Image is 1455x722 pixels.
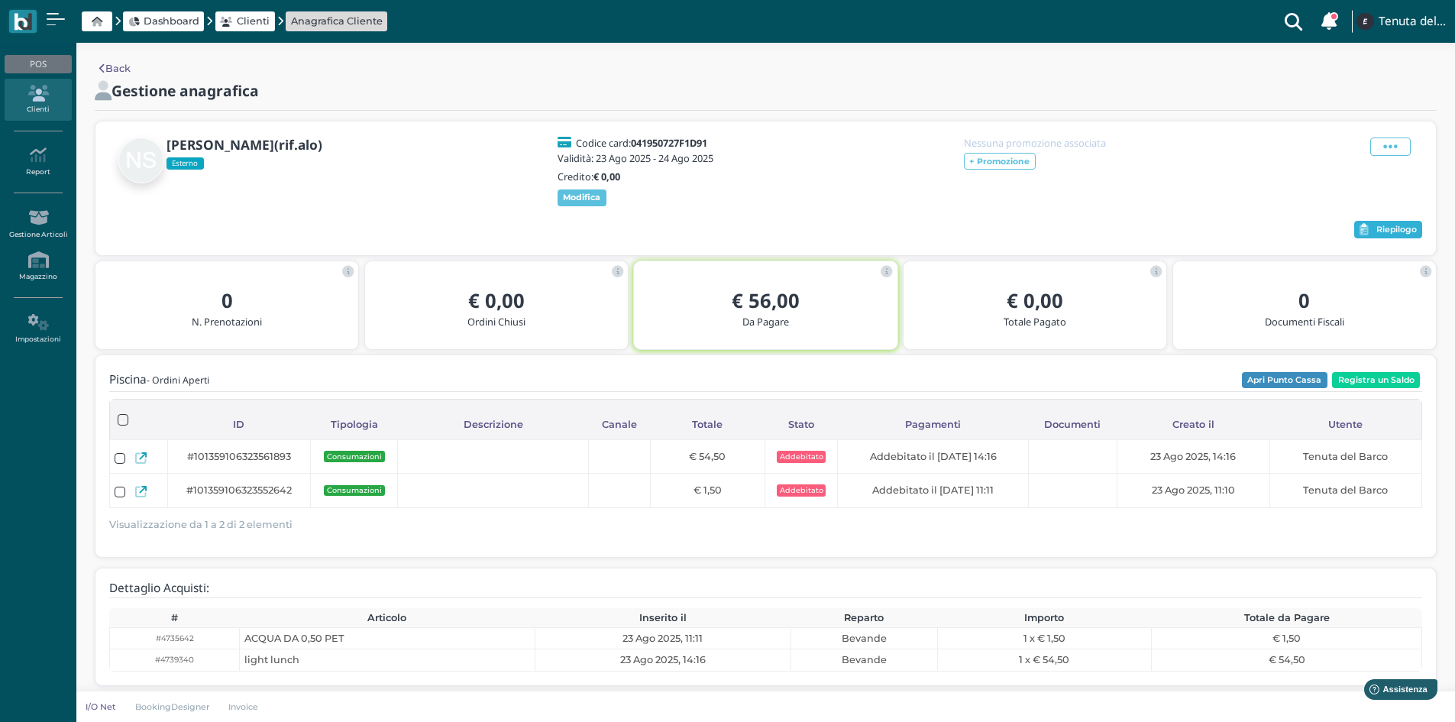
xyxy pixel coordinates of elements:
[125,701,219,713] a: BookingDesigner
[155,654,194,665] small: #4739340
[291,14,383,28] a: Anagrafica Cliente
[468,287,525,314] b: € 0,00
[558,153,718,164] h5: Validità: 23 Ago 2025 - 24 Ago 2025
[167,410,310,439] div: ID
[1152,608,1422,628] th: Totale da Pagare
[576,138,707,148] h5: Codice card:
[167,136,322,154] b: [PERSON_NAME](rif.alo)
[870,449,997,464] span: Addebitato il [DATE] 14:16
[147,374,209,387] small: - Ordini Aperti
[220,14,270,28] a: Clienti
[563,192,600,202] b: Modifica
[651,410,765,439] div: Totale
[1117,410,1269,439] div: Creato il
[1356,13,1373,30] img: ...
[689,449,726,464] span: € 54,50
[964,138,1124,148] h5: Nessuna promozione associata
[872,483,994,497] span: Addebitato il [DATE] 11:11
[777,484,826,497] span: Addebitato
[732,287,800,314] b: € 56,00
[558,171,718,182] h5: Credito:
[588,410,650,439] div: Canale
[109,374,209,387] h4: Piscina
[244,652,299,667] span: light lunch
[1272,631,1301,646] span: € 1,50
[240,608,535,628] th: Articolo
[377,316,616,327] h5: Ordini Chiusi
[108,316,346,327] h5: N. Prenotazioni
[237,14,270,28] span: Clienti
[1332,372,1420,389] button: Registra un Saldo
[969,156,1030,167] b: + Promozione
[838,410,1028,439] div: Pagamenti
[5,55,71,73] div: POS
[128,14,199,28] a: Dashboard
[791,608,937,628] th: Reparto
[324,451,385,461] span: Consumazioni
[631,136,707,150] b: 041950727F1D91
[109,582,209,595] h4: Dettaglio Acquisti:
[187,449,291,464] span: #101359106323561893
[1150,449,1236,464] span: 23 Ago 2025, 14:16
[842,652,887,667] span: Bevande
[1185,316,1424,327] h5: Documenti Fiscali
[186,483,292,497] span: #101359106323552642
[842,631,887,646] span: Bevande
[310,410,398,439] div: Tipologia
[694,483,722,497] span: € 1,50
[144,14,199,28] span: Dashboard
[1354,3,1446,40] a: ... Tenuta del Barco
[219,701,269,713] a: Invoice
[1269,652,1305,667] span: € 54,50
[937,608,1152,628] th: Importo
[118,138,164,183] img: null sabatelli(rif.alo)
[14,13,31,31] img: logo
[1269,410,1421,439] div: Utente
[324,485,385,496] span: Consumazioni
[5,203,71,245] a: Gestione Articoli
[221,287,233,314] b: 0
[646,316,884,327] h5: Da Pagare
[86,701,116,713] p: I/O Net
[1376,225,1417,235] span: Riepilogo
[5,79,71,121] a: Clienti
[244,631,344,646] span: ACQUA DA 0,50 PET
[1028,410,1117,439] div: Documenti
[45,12,101,24] span: Assistenza
[99,61,131,76] a: Back
[1354,221,1422,239] button: Riepilogo
[622,631,703,646] span: 23 Ago 2025, 11:11
[5,308,71,350] a: Impostazioni
[398,410,588,439] div: Descrizione
[765,410,838,439] div: Stato
[1023,631,1065,646] span: 1 x € 1,50
[109,608,239,628] th: #
[1303,483,1388,497] span: Tenuta del Barco
[916,316,1154,327] h5: Totale Pagato
[1242,372,1327,389] button: Apri Punto Cassa
[620,652,706,667] span: 23 Ago 2025, 14:16
[1019,652,1069,667] span: 1 x € 54,50
[1152,483,1235,497] span: 23 Ago 2025, 11:10
[593,170,620,183] b: € 0,00
[112,83,259,99] h2: Gestione anagrafica
[1347,675,1442,709] iframe: Help widget launcher
[109,514,293,535] span: Visualizzazione da 1 a 2 di 2 elementi
[1298,287,1310,314] b: 0
[5,245,71,287] a: Magazzino
[156,633,194,644] small: #4735642
[535,608,791,628] th: Inserito il
[167,157,204,170] span: Esterno
[1007,287,1063,314] b: € 0,00
[5,141,71,183] a: Report
[1303,449,1388,464] span: Tenuta del Barco
[777,451,826,463] span: Addebitato
[1379,15,1446,28] h4: Tenuta del Barco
